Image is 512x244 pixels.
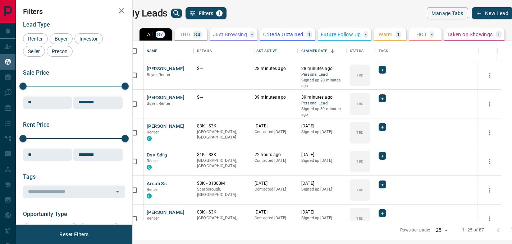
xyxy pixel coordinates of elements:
p: Warm [379,32,393,37]
span: Renter [147,130,159,135]
p: TBD [356,216,363,221]
p: Signed up [DATE] [301,129,343,135]
p: TBD [356,101,363,107]
p: TBD [356,72,363,78]
p: $3K - $3K [197,123,247,129]
span: Rent Price [23,121,50,128]
div: + [379,66,386,74]
p: TBD [180,32,190,37]
div: Tags [379,41,388,61]
span: Lead Type [23,21,50,28]
button: more [484,70,495,81]
span: Buyer [52,36,70,42]
p: Contacted [DATE] [255,187,294,192]
span: 1 [217,11,222,16]
p: $--- [197,94,247,100]
p: 84 [194,32,200,37]
div: condos.ca [147,193,152,198]
p: Signed up 28 minutes ago [301,78,343,89]
div: Details [197,41,212,61]
p: Scarborough, [GEOGRAPHIC_DATA] [197,187,247,198]
p: Future Follow Up [321,32,361,37]
button: more [484,127,495,138]
p: Contacted [DATE] [255,129,294,135]
p: Signed up [DATE] [301,158,343,164]
p: [GEOGRAPHIC_DATA], [GEOGRAPHIC_DATA] [197,215,247,226]
button: Filters1 [186,7,227,19]
p: 1 [497,32,500,37]
div: Claimed Date [301,41,328,61]
div: Precon [47,46,73,57]
span: Renter [147,216,159,221]
p: [DATE] [255,209,294,215]
div: 25 [433,225,450,235]
p: - [251,32,253,37]
button: Arsah Ss [147,180,167,187]
p: 87 [157,32,163,37]
p: [DATE] [301,180,343,187]
div: condos.ca [147,136,152,141]
span: Buyer, Renter [147,72,171,77]
div: Seller [23,46,45,57]
span: + [381,66,384,73]
p: Signed up [DATE] [301,187,343,192]
div: Details [193,41,251,61]
span: + [381,181,384,188]
div: Renter [23,33,48,44]
p: 39 minutes ago [301,94,343,100]
span: Personal Lead [301,100,343,107]
span: Opportunity Type [23,211,67,217]
p: 1 [397,32,400,37]
span: + [381,210,384,217]
div: Last Active [251,41,298,61]
p: TBD [356,130,363,135]
button: Open [113,187,123,197]
p: 22 hours ago [255,152,294,158]
p: $3K - $1000M [197,180,247,187]
p: HOT [416,32,427,37]
p: [DATE] [255,180,294,187]
button: more [484,185,495,196]
div: Status [346,41,375,61]
button: Reset Filters [55,228,93,240]
div: + [379,152,386,160]
span: Investor [77,36,100,42]
p: [DATE] [255,123,294,129]
span: Renter [26,36,45,42]
button: [PERSON_NAME] [147,123,184,130]
div: Tags [375,41,478,61]
div: Status [350,41,364,61]
p: [DATE] [301,209,343,215]
p: TBD [356,159,363,164]
div: Name [143,41,193,61]
span: Renter [147,159,159,163]
span: Renter [147,187,159,192]
span: Seller [26,48,42,54]
button: more [484,156,495,167]
p: Contacted [DATE] [255,158,294,164]
p: - [365,32,366,37]
p: Criteria Obtained [263,32,303,37]
p: TBD [356,187,363,193]
span: Tags [23,173,36,180]
p: Taken on Showings [447,32,493,37]
div: Buyer [50,33,73,44]
p: Just Browsing [213,32,247,37]
span: + [381,152,384,159]
p: [GEOGRAPHIC_DATA], [GEOGRAPHIC_DATA] [197,129,247,140]
span: Personal Lead [301,72,343,78]
p: $3K - $3K [197,209,247,215]
p: $--- [197,66,247,72]
p: 28 minutes ago [301,66,343,72]
button: more [484,99,495,109]
span: Precon [49,48,70,54]
button: search button [171,9,182,18]
button: [PERSON_NAME] [147,209,184,216]
p: All [147,32,153,37]
button: Sort [328,46,338,56]
button: [PERSON_NAME] [147,66,184,72]
span: + [381,95,384,102]
button: [PERSON_NAME] [147,94,184,101]
p: Contacted [DATE] [255,215,294,221]
p: [GEOGRAPHIC_DATA], [GEOGRAPHIC_DATA] [197,158,247,169]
